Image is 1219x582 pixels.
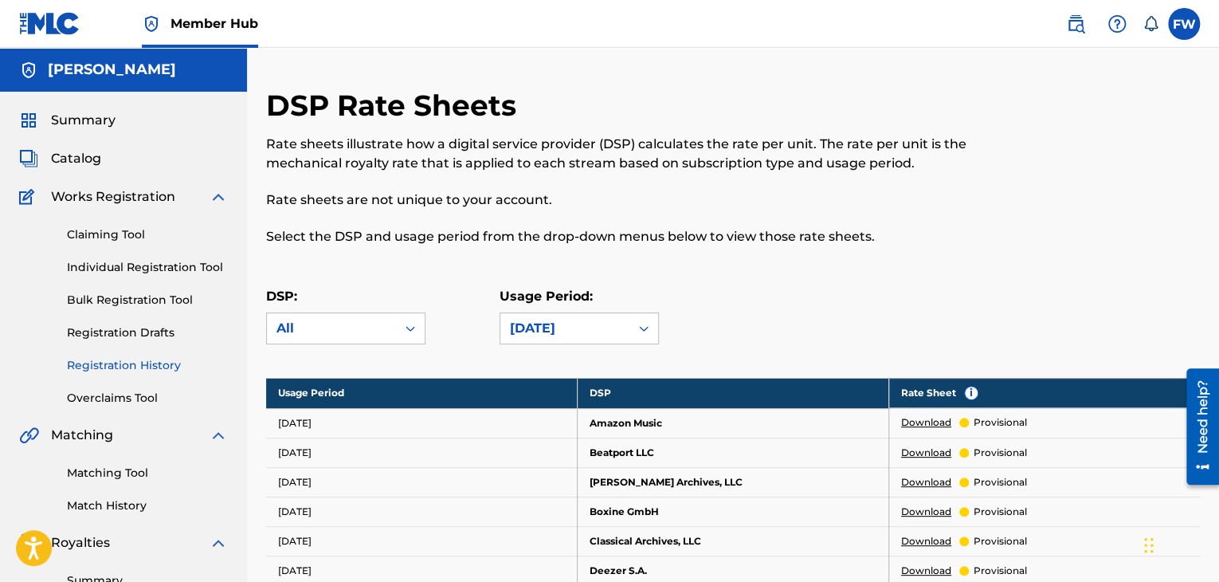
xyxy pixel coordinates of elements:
td: [DATE] [266,497,578,526]
a: Registration Drafts [67,324,228,341]
div: Help [1101,8,1133,40]
th: Usage Period [266,378,578,408]
p: provisional [974,564,1027,578]
td: [DATE] [266,526,578,556]
img: Accounts [19,61,38,80]
img: MLC Logo [19,12,80,35]
a: SummarySummary [19,111,116,130]
a: Download [901,446,951,460]
a: CatalogCatalog [19,149,101,168]
td: Classical Archives, LLC [578,526,889,556]
th: DSP [578,378,889,408]
label: DSP: [266,289,297,304]
a: Public Search [1060,8,1092,40]
div: [DATE] [510,319,620,338]
h2: DSP Rate Sheets [266,88,524,124]
p: Rate sheets are not unique to your account. [266,191,985,210]
span: Summary [51,111,116,130]
a: Download [901,415,951,430]
img: Top Rightsholder [142,14,161,33]
span: Catalog [51,149,101,168]
p: Rate sheets illustrate how a digital service provider (DSP) calculates the rate per unit. The rat... [266,135,985,173]
h5: Frank Wilson [48,61,176,79]
iframe: Chat Widget [1139,505,1219,582]
a: Overclaims Tool [67,390,228,407]
td: [DATE] [266,408,578,438]
td: [DATE] [266,438,578,467]
div: Notifications [1143,16,1158,32]
a: Download [901,475,951,490]
a: Matching Tool [67,465,228,482]
img: search [1066,14,1085,33]
span: Royalties [51,533,110,553]
p: provisional [974,415,1027,430]
img: Royalties [19,533,38,553]
iframe: Resource Center [1174,363,1219,491]
img: Matching [19,426,39,445]
td: [DATE] [266,467,578,497]
span: i [965,387,978,399]
label: Usage Period: [500,289,593,304]
img: Summary [19,111,38,130]
img: Works Registration [19,187,40,206]
a: Download [901,534,951,549]
a: Individual Registration Tool [67,259,228,276]
p: provisional [974,475,1027,490]
td: Beatport LLC [578,438,889,467]
div: All [276,319,386,338]
img: expand [209,426,228,445]
a: Download [901,564,951,578]
span: Works Registration [51,187,175,206]
a: Download [901,505,951,519]
img: expand [209,533,228,553]
img: expand [209,187,228,206]
a: Claiming Tool [67,226,228,243]
td: Boxine GmbH [578,497,889,526]
p: provisional [974,505,1027,519]
td: Amazon Music [578,408,889,438]
img: Catalog [19,149,38,168]
a: Bulk Registration Tool [67,292,228,309]
td: [PERSON_NAME] Archives, LLC [578,467,889,497]
img: help [1107,14,1127,33]
div: Drag [1144,521,1154,569]
p: provisional [974,446,1027,460]
p: Select the DSP and usage period from the drop-down menus below to view those rate sheets. [266,227,985,246]
a: Match History [67,497,228,514]
span: Member Hub [171,14,258,33]
span: Matching [51,426,113,445]
div: User Menu [1168,8,1200,40]
a: Registration History [67,357,228,374]
p: provisional [974,534,1027,549]
th: Rate Sheet [889,378,1200,408]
